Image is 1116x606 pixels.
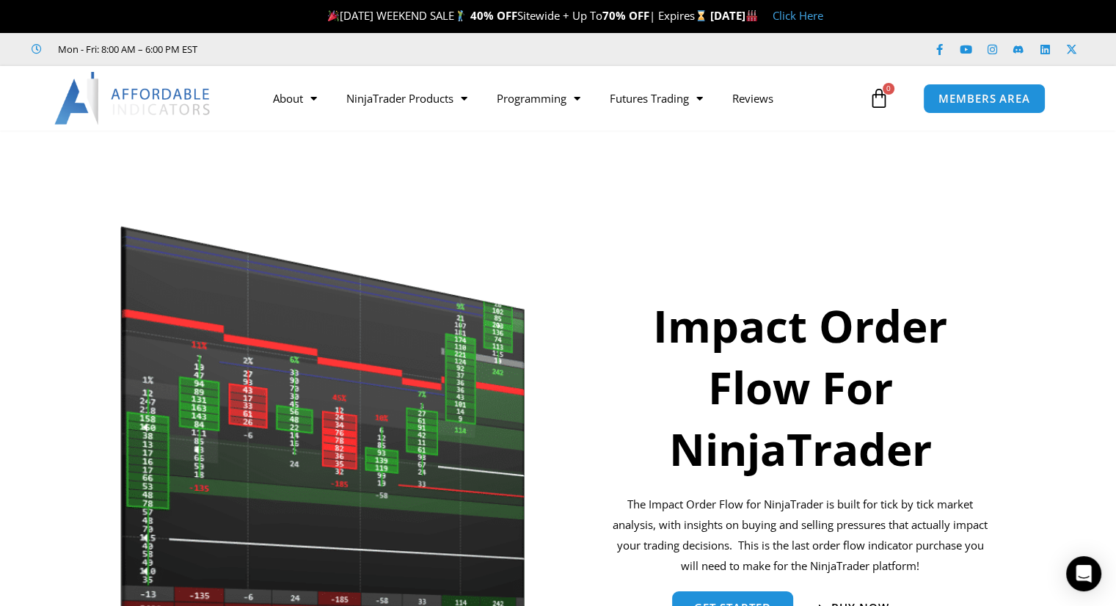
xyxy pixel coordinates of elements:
[258,81,865,115] nav: Menu
[602,8,649,23] strong: 70% OFF
[610,494,991,576] p: The Impact Order Flow for NinjaTrader is built for tick by tick market analysis, with insights on...
[923,84,1046,114] a: MEMBERS AREA
[324,8,710,23] span: [DATE] WEEKEND SALE Sitewide + Up To | Expires
[332,81,482,115] a: NinjaTrader Products
[718,81,788,115] a: Reviews
[1066,556,1101,591] div: Open Intercom Messenger
[746,10,757,21] img: 🏭
[218,42,438,56] iframe: Customer reviews powered by Trustpilot
[455,10,466,21] img: 🏌️‍♂️
[470,8,517,23] strong: 40% OFF
[710,8,758,23] strong: [DATE]
[328,10,339,21] img: 🎉
[595,81,718,115] a: Futures Trading
[773,8,823,23] a: Click Here
[847,77,911,120] a: 0
[883,83,894,95] span: 0
[696,10,707,21] img: ⌛
[482,81,595,115] a: Programming
[54,40,197,58] span: Mon - Fri: 8:00 AM – 6:00 PM EST
[610,295,991,480] h1: Impact Order Flow For NinjaTrader
[258,81,332,115] a: About
[938,93,1030,104] span: MEMBERS AREA
[54,72,212,125] img: LogoAI | Affordable Indicators – NinjaTrader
